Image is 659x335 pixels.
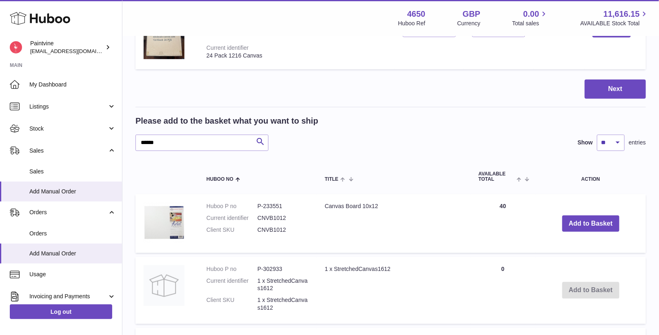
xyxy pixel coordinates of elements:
[257,296,308,312] dd: 1 x StretchedCanvas1612
[206,177,233,182] span: Huboo no
[30,48,120,54] span: [EMAIL_ADDRESS][DOMAIN_NAME]
[257,265,308,273] dd: P-302933
[206,265,257,273] dt: Huboo P no
[206,296,257,312] dt: Client SKU
[257,226,308,234] dd: CNVB1012
[470,257,536,324] td: 0
[257,277,308,293] dd: 1 x StretchedCanvas1612
[29,103,107,111] span: Listings
[29,188,116,195] span: Add Manual Order
[585,80,646,99] button: Next
[30,40,104,55] div: Paintvine
[29,209,107,216] span: Orders
[317,194,470,253] td: Canvas Board 10x12
[578,139,593,146] label: Show
[135,115,318,126] h2: Please add to the basket what you want to ship
[479,171,515,182] span: AVAILABLE Total
[325,177,338,182] span: Title
[29,125,107,133] span: Stock
[580,9,649,27] a: 11,616.15 AVAILABLE Stock Total
[536,163,646,190] th: Action
[29,230,116,237] span: Orders
[317,257,470,324] td: 1 x StretchedCanvas1612
[206,214,257,222] dt: Current identifier
[29,81,116,89] span: My Dashboard
[562,215,619,232] button: Add to Basket
[10,41,22,53] img: euan@paintvine.co.uk
[463,9,480,20] strong: GBP
[206,52,272,60] div: 24 Pack 1216 Canvas
[144,265,184,306] img: 1 x StretchedCanvas1612
[29,147,107,155] span: Sales
[206,202,257,210] dt: Huboo P no
[29,293,107,300] span: Invoicing and Payments
[512,9,548,27] a: 0.00 Total sales
[29,250,116,257] span: Add Manual Order
[206,44,249,51] div: Current identifier
[144,21,184,59] img: wholesale-canvas.com - 24 Pack 1216
[457,20,481,27] div: Currency
[280,13,395,69] td: [DOMAIN_NAME] - 24 Pack 1216
[144,202,184,243] img: Canvas Board 10x12
[407,9,426,20] strong: 4650
[29,168,116,175] span: Sales
[206,277,257,293] dt: Current identifier
[257,202,308,210] dd: P-233551
[629,139,646,146] span: entries
[512,20,548,27] span: Total sales
[470,194,536,253] td: 40
[580,20,649,27] span: AVAILABLE Stock Total
[398,20,426,27] div: Huboo Ref
[29,271,116,278] span: Usage
[257,214,308,222] dd: CNVB1012
[206,226,257,234] dt: Client SKU
[10,304,112,319] a: Log out
[524,9,539,20] span: 0.00
[604,9,640,20] span: 11,616.15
